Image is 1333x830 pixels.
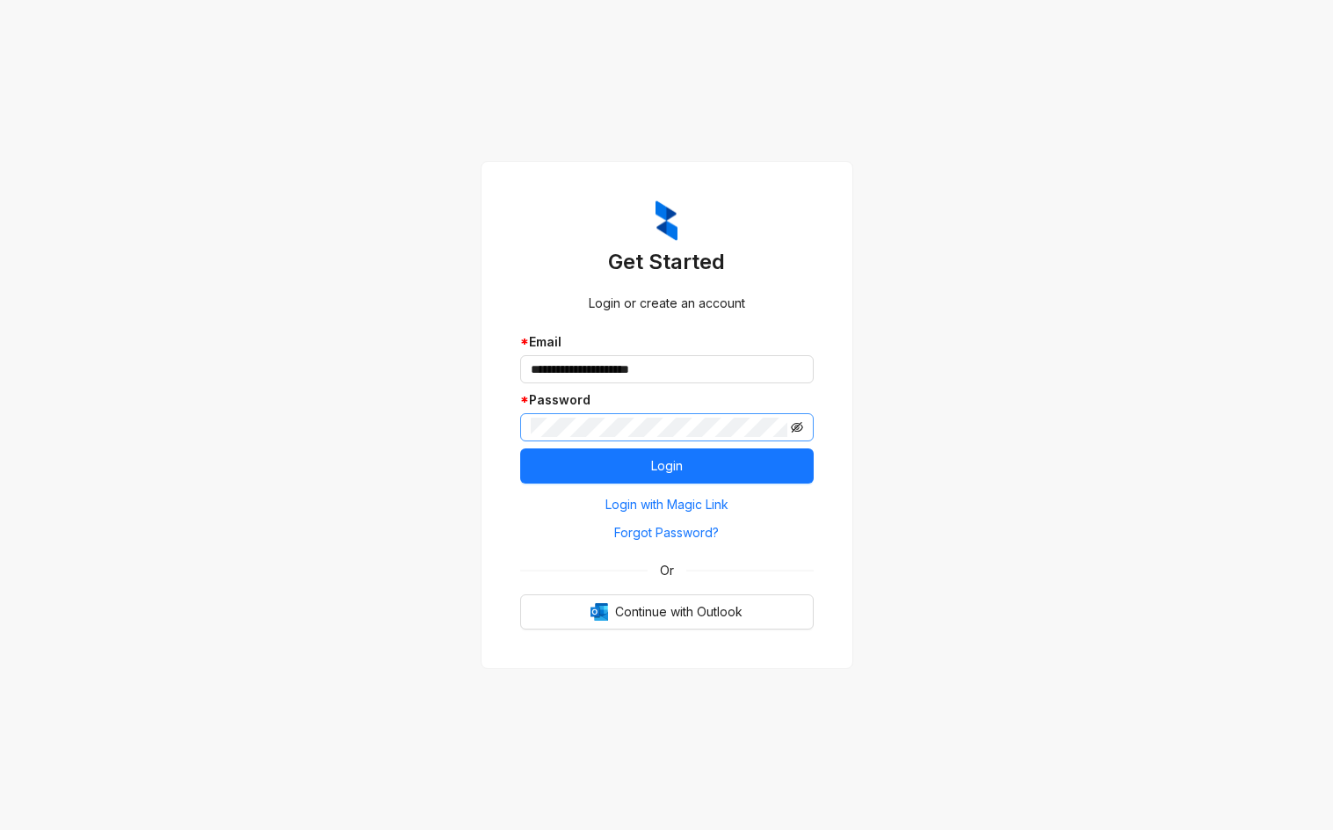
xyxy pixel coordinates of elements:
[651,456,683,476] span: Login
[520,594,814,630] button: OutlookContinue with Outlook
[648,561,686,580] span: Or
[520,519,814,547] button: Forgot Password?
[590,603,608,621] img: Outlook
[520,248,814,276] h3: Get Started
[614,523,719,542] span: Forgot Password?
[605,495,728,514] span: Login with Magic Link
[615,602,743,622] span: Continue with Outlook
[520,294,814,313] div: Login or create an account
[791,421,803,433] span: eye-invisible
[520,491,814,519] button: Login with Magic Link
[520,332,814,352] div: Email
[520,390,814,410] div: Password
[520,448,814,484] button: Login
[656,200,677,241] img: ZumaIcon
